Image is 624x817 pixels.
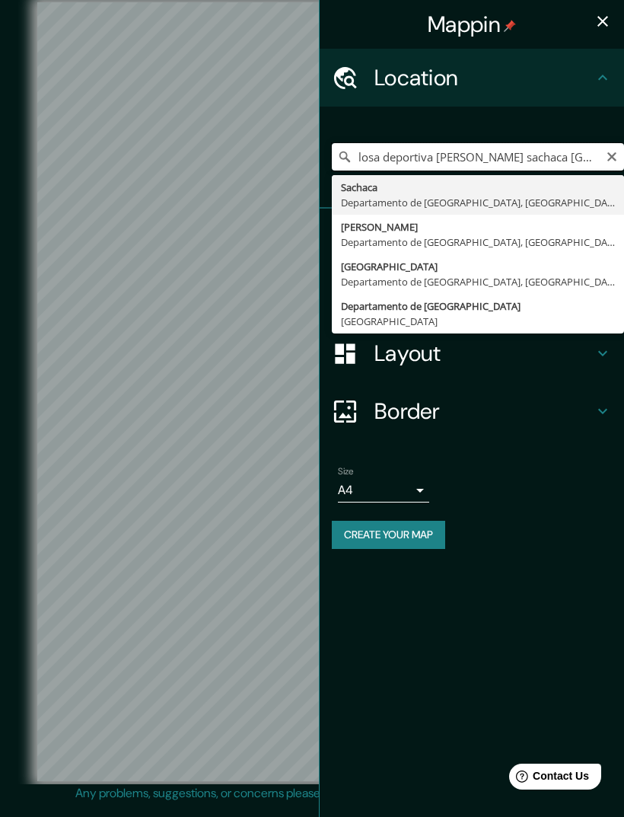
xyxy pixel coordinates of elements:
div: Departamento de [GEOGRAPHIC_DATA], [GEOGRAPHIC_DATA] [341,274,615,289]
div: [GEOGRAPHIC_DATA] [341,314,615,329]
p: Any problems, suggestions, or concerns please email . [75,784,543,803]
div: [GEOGRAPHIC_DATA] [341,259,615,274]
div: Pins [320,209,624,266]
iframe: Help widget launcher [489,758,607,800]
div: Departamento de [GEOGRAPHIC_DATA], [GEOGRAPHIC_DATA] [341,235,615,250]
h4: Border [374,397,594,425]
div: Layout [320,324,624,382]
button: Create your map [332,521,445,549]
div: Departamento de [GEOGRAPHIC_DATA], [GEOGRAPHIC_DATA] [341,195,615,210]
div: A4 [338,478,429,503]
div: Border [320,382,624,440]
h4: Layout [374,340,594,367]
button: Clear [606,148,618,163]
label: Size [338,465,354,478]
input: Pick your city or area [332,143,624,171]
div: Location [320,49,624,107]
canvas: Map [37,2,587,781]
div: [PERSON_NAME] [341,219,615,235]
div: Departamento de [GEOGRAPHIC_DATA] [341,298,615,314]
img: pin-icon.png [504,20,516,32]
h4: Location [374,64,594,91]
h4: Mappin [428,11,516,38]
div: Sachaca [341,180,615,195]
div: Style [320,266,624,324]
